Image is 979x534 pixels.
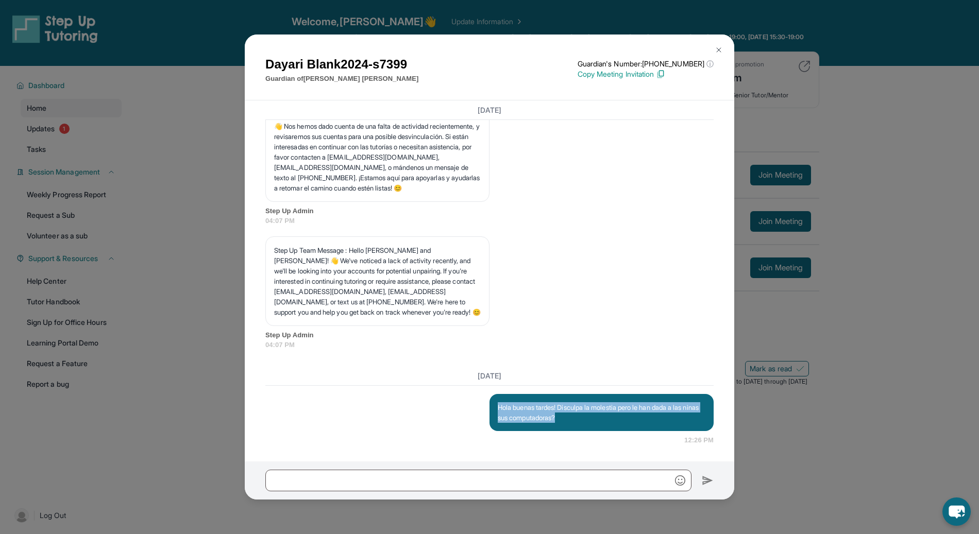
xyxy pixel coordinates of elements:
span: ⓘ [706,59,714,69]
p: Guardian's Number: [PHONE_NUMBER] [578,59,714,69]
p: Mensaje del Equipo Step Up: ¡[PERSON_NAME] y [PERSON_NAME]! 👋 Nos hemos dado cuenta de una falta ... [274,111,481,193]
h1: Dayari Blank2024-s7399 [265,55,418,74]
span: Step Up Admin [265,330,714,340]
span: Step Up Admin [265,206,714,216]
img: Send icon [702,474,714,487]
img: Close Icon [715,46,723,54]
h3: [DATE] [265,371,714,381]
span: 04:07 PM [265,340,714,350]
span: 12:26 PM [684,435,714,445]
p: Hola buenas tardes! Disculpa la molestia pero le han dada a las ninas sus computadoras? [498,402,705,423]
img: Emoji [675,475,685,486]
p: Step Up Team Message : Hello [PERSON_NAME] and [PERSON_NAME]! 👋 We've noticed a lack of activity ... [274,245,481,317]
img: Copy Icon [656,70,665,79]
button: chat-button [942,497,971,526]
h3: [DATE] [265,105,714,115]
p: Copy Meeting Invitation [578,69,714,79]
span: 04:07 PM [265,216,714,226]
p: Guardian of [PERSON_NAME] [PERSON_NAME] [265,74,418,84]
